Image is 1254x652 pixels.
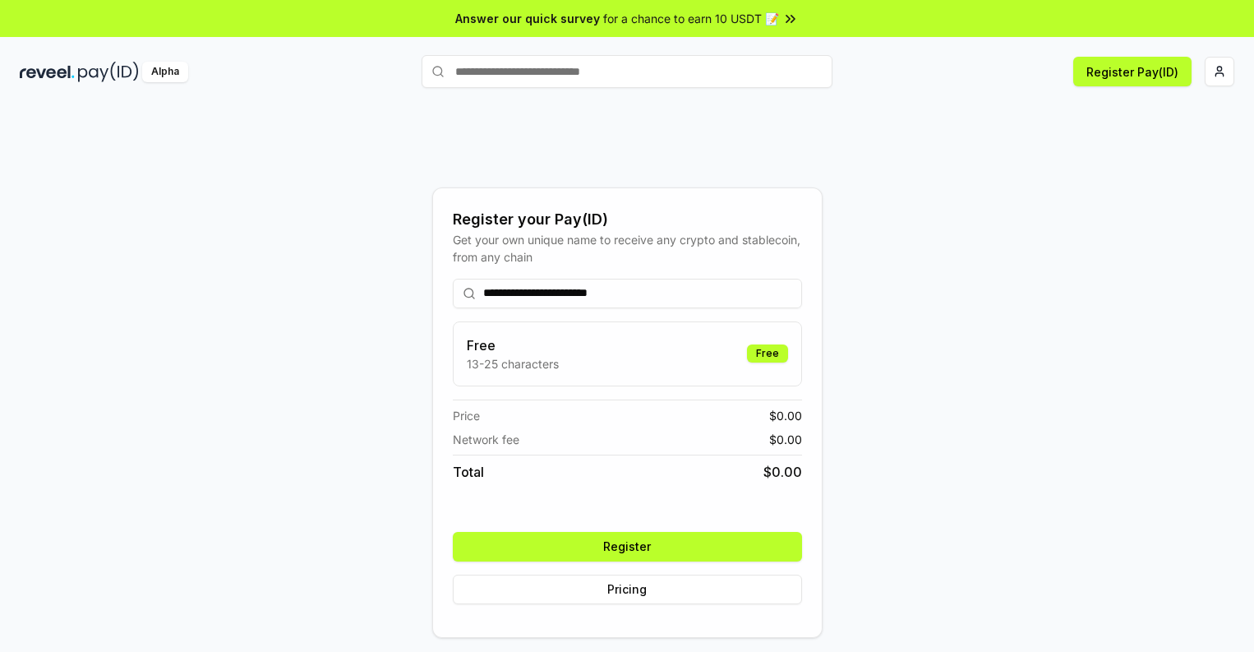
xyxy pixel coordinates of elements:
[453,231,802,266] div: Get your own unique name to receive any crypto and stablecoin, from any chain
[78,62,139,82] img: pay_id
[763,462,802,482] span: $ 0.00
[20,62,75,82] img: reveel_dark
[769,407,802,424] span: $ 0.00
[467,355,559,372] p: 13-25 characters
[455,10,600,27] span: Answer our quick survey
[453,431,519,448] span: Network fee
[453,407,480,424] span: Price
[453,208,802,231] div: Register your Pay(ID)
[603,10,779,27] span: for a chance to earn 10 USDT 📝
[142,62,188,82] div: Alpha
[747,344,788,363] div: Free
[769,431,802,448] span: $ 0.00
[453,575,802,604] button: Pricing
[453,462,484,482] span: Total
[1073,57,1192,86] button: Register Pay(ID)
[467,335,559,355] h3: Free
[453,532,802,562] button: Register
